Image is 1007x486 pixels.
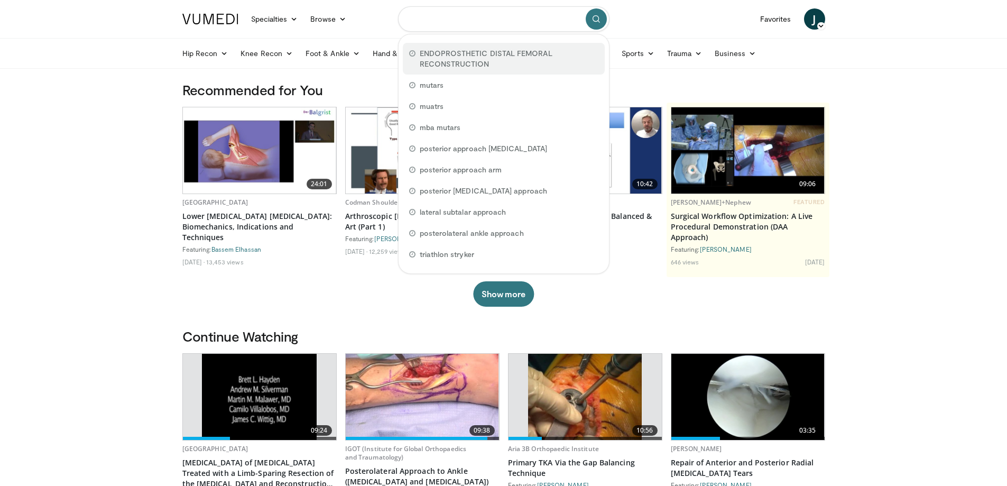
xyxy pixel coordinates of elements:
[795,179,820,189] span: 09:06
[671,107,825,194] a: 09:06
[345,247,368,255] li: [DATE]
[795,425,820,436] span: 03:35
[183,107,336,194] img: 003f300e-98b5-4117-aead-6046ac8f096e.620x360_q85_upscale.jpg
[793,198,825,206] span: FEATURED
[671,107,825,194] img: bcfc90b5-8c69-4b20-afee-af4c0acaf118.620x360_q85_upscale.jpg
[211,245,262,253] a: Bassem Elhassan
[183,107,336,194] a: 24:01
[420,207,506,217] span: lateral subtalar approach
[345,198,424,207] a: Codman Shoulder Society
[509,354,662,440] a: 10:56
[632,425,658,436] span: 10:56
[671,258,699,266] li: 646 views
[661,43,709,64] a: Trauma
[420,101,444,112] span: muatrs
[182,444,248,453] a: [GEOGRAPHIC_DATA]
[528,354,642,440] img: 761519_3.png.620x360_q85_upscale.jpg
[671,354,825,440] a: 03:35
[420,186,547,196] span: posterior [MEDICAL_DATA] approach
[671,198,751,207] a: [PERSON_NAME]+Nephew
[708,43,762,64] a: Business
[420,122,461,133] span: mba mutars
[182,258,205,266] li: [DATE]
[345,234,500,243] div: Featuring:
[182,14,238,24] img: VuMedi Logo
[366,43,435,64] a: Hand & Wrist
[473,281,534,307] button: Show more
[182,211,337,243] a: Lower [MEDICAL_DATA] [MEDICAL_DATA]: Biomechanics, Indications and Techniques
[345,444,467,462] a: IGOT (Institute for Global Orthopaedics and Traumatology)
[346,354,499,440] a: 09:38
[615,43,661,64] a: Sports
[420,80,444,90] span: mutars
[508,444,599,453] a: Aria 3B Orthopaedic Institute
[398,6,609,32] input: Search topics, interventions
[369,247,405,255] li: 12,259 views
[420,143,547,154] span: posterior approach [MEDICAL_DATA]
[304,8,353,30] a: Browse
[374,235,480,242] a: [PERSON_NAME] [PERSON_NAME]
[420,164,502,175] span: posterior approach arm
[671,211,825,243] a: Surgical Workflow Optimization: A Live Procedural Demonstration (DAA Approach)
[632,179,658,189] span: 10:42
[420,48,598,69] span: ENDOPROSTHETIC DISTAL FEMORAL RECONSTRUCTION
[307,179,332,189] span: 24:01
[176,43,235,64] a: Hip Recon
[700,245,752,253] a: [PERSON_NAME]
[206,258,243,266] li: 13,453 views
[346,354,499,440] img: 47db561e-ce1f-445a-9469-341d8622efbc.620x360_q85_upscale.jpg
[183,354,336,440] a: 09:24
[307,425,332,436] span: 09:24
[346,107,499,194] img: 83a4a6a0-2498-4462-a6c6-c2fb0fff2d55.620x360_q85_upscale.jpg
[346,107,499,194] a: 16:36
[182,328,825,345] h3: Continue Watching
[804,8,825,30] a: J
[420,228,524,239] span: posterolateral ankle approach
[508,457,662,479] a: Primary TKA Via the Gap Balancing Technique
[805,258,825,266] li: [DATE]
[754,8,798,30] a: Favorites
[671,245,825,253] div: Featuring:
[469,425,495,436] span: 09:38
[182,245,337,253] div: Featuring:
[420,249,474,260] span: triathlon stryker
[345,211,500,232] a: Arthroscopic [MEDICAL_DATA]: Science & Art (Part 1)
[671,457,825,479] a: Repair of Anterior and Posterior Radial [MEDICAL_DATA] Tears
[182,81,825,98] h3: Recommended for You
[245,8,304,30] a: Specialties
[671,444,722,453] a: [PERSON_NAME]
[234,43,299,64] a: Knee Recon
[671,354,825,440] img: d45ff8f7-6602-4c5e-8052-c7e2d359a9c6.620x360_q85_upscale.jpg
[299,43,366,64] a: Foot & Ankle
[202,354,317,440] img: 38743_0000_3.png.620x360_q85_upscale.jpg
[182,198,248,207] a: [GEOGRAPHIC_DATA]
